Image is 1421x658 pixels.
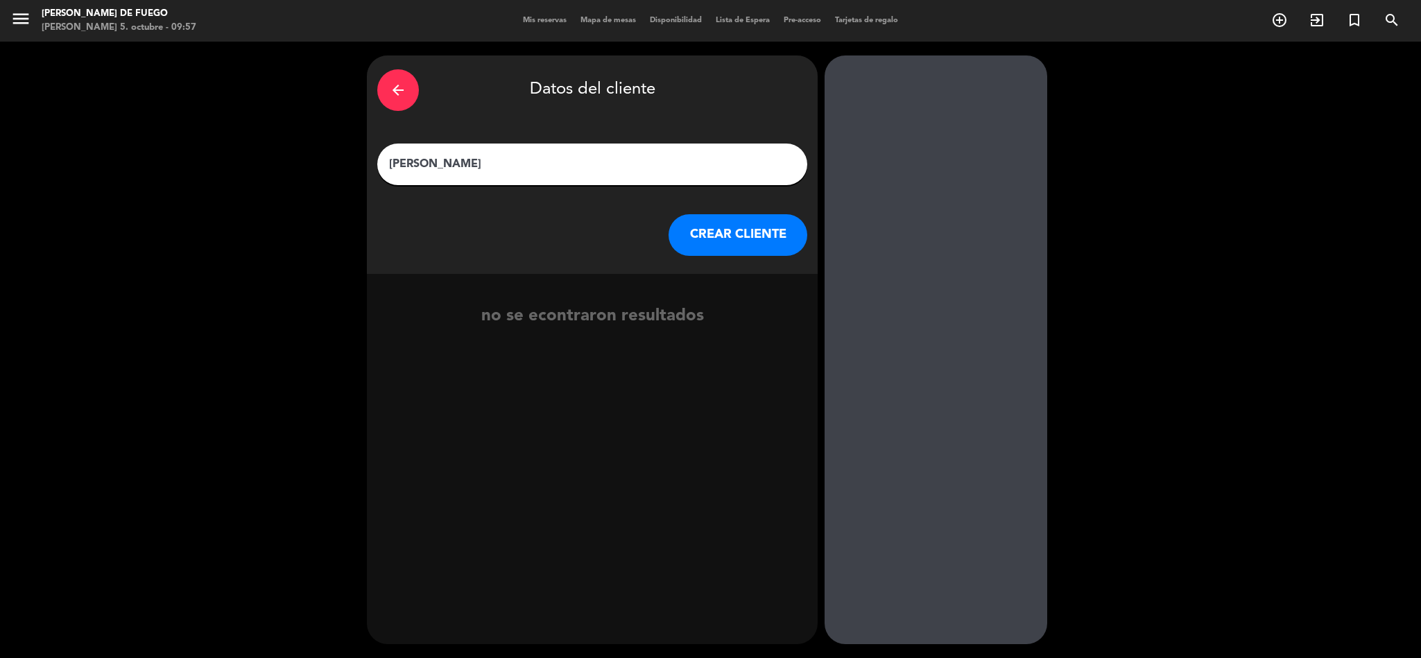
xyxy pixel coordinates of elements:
i: arrow_back [390,82,406,98]
span: Tarjetas de regalo [828,17,905,24]
button: CREAR CLIENTE [669,214,807,256]
span: Mapa de mesas [574,17,643,24]
div: no se econtraron resultados [367,303,818,330]
button: menu [10,8,31,34]
span: Mis reservas [516,17,574,24]
i: add_circle_outline [1271,12,1288,28]
input: Escriba nombre, correo electrónico o número de teléfono... [388,155,797,174]
i: menu [10,8,31,29]
div: [PERSON_NAME] de Fuego [42,7,196,21]
i: search [1384,12,1400,28]
div: [PERSON_NAME] 5. octubre - 09:57 [42,21,196,35]
span: Disponibilidad [643,17,709,24]
i: turned_in_not [1346,12,1363,28]
i: exit_to_app [1309,12,1325,28]
span: Lista de Espera [709,17,777,24]
div: Datos del cliente [377,66,807,114]
span: Pre-acceso [777,17,828,24]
